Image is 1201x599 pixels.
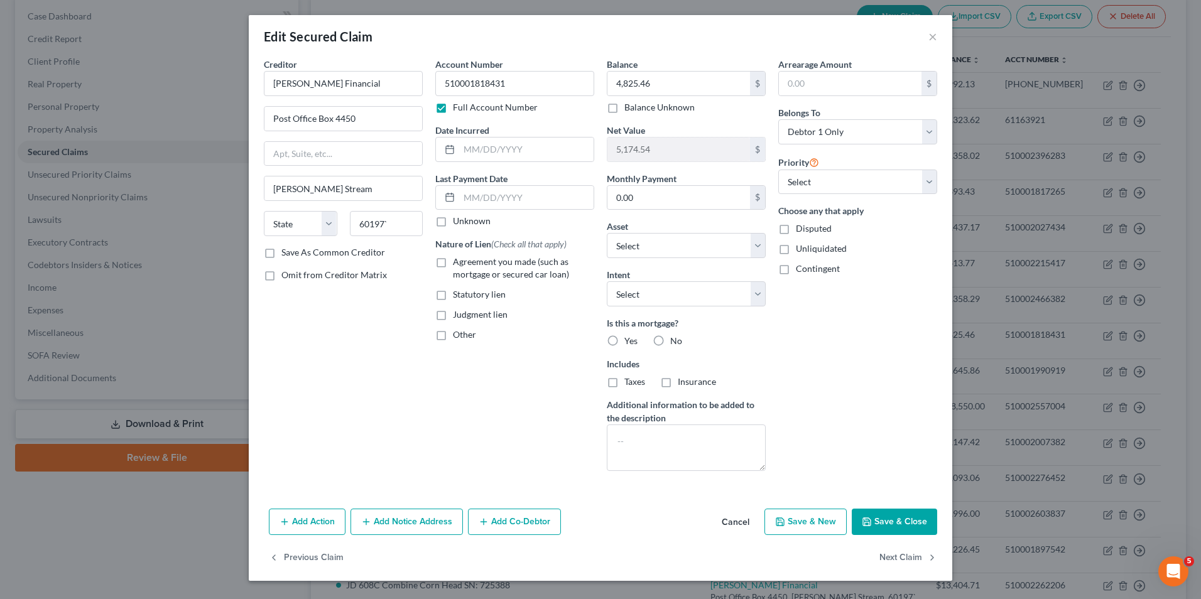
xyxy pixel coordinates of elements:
input: Search creditor by name... [264,71,423,96]
input: -- [435,71,594,96]
label: Balance [607,58,638,71]
button: Save & Close [852,509,937,535]
label: Net Value [607,124,645,137]
button: Add Co-Debtor [468,509,561,535]
label: Additional information to be added to the description [607,398,766,424]
span: Statutory lien [453,289,506,299]
input: 0.00 [779,72,921,95]
input: 0.00 [607,138,750,161]
span: Unliquidated [796,243,847,254]
input: Apt, Suite, etc... [264,142,422,166]
label: Date Incurred [435,124,489,137]
span: Yes [624,335,638,346]
label: Unknown [453,215,491,227]
label: Full Account Number [453,101,538,114]
span: Other [453,329,476,340]
span: No [670,335,682,346]
label: Choose any that apply [778,204,937,217]
label: Arrearage Amount [778,58,852,71]
span: Omit from Creditor Matrix [281,269,387,280]
span: Asset [607,221,628,232]
label: Last Payment Date [435,172,508,185]
span: Contingent [796,263,840,274]
input: MM/DD/YYYY [459,138,594,161]
button: × [928,29,937,44]
div: $ [750,186,765,210]
label: Includes [607,357,766,370]
button: Cancel [712,510,759,535]
span: Creditor [264,59,297,70]
label: Nature of Lien [435,237,567,251]
label: Monthly Payment [607,172,677,185]
input: 0.00 [607,186,750,210]
span: Judgment lien [453,309,508,320]
label: Balance Unknown [624,101,695,114]
div: Edit Secured Claim [264,28,372,45]
span: 5 [1184,556,1194,566]
span: Taxes [624,376,645,387]
iframe: Intercom live chat [1158,556,1188,586]
label: Save As Common Creditor [281,246,385,259]
div: $ [921,72,937,95]
label: Account Number [435,58,503,71]
input: Enter city... [264,176,422,200]
span: Belongs To [778,107,820,118]
label: Is this a mortgage? [607,316,766,330]
span: (Check all that apply) [491,239,567,249]
div: $ [750,138,765,161]
button: Next Claim [879,545,937,571]
input: 0.00 [607,72,750,95]
span: Insurance [678,376,716,387]
input: Enter zip... [350,211,423,236]
button: Previous Claim [269,545,344,571]
input: Enter address... [264,107,422,131]
button: Save & New [764,509,847,535]
label: Intent [607,268,630,281]
span: Disputed [796,223,832,234]
label: Priority [778,154,819,170]
button: Add Action [269,509,345,535]
span: Agreement you made (such as mortgage or secured car loan) [453,256,569,279]
button: Add Notice Address [351,509,463,535]
div: $ [750,72,765,95]
input: MM/DD/YYYY [459,186,594,210]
